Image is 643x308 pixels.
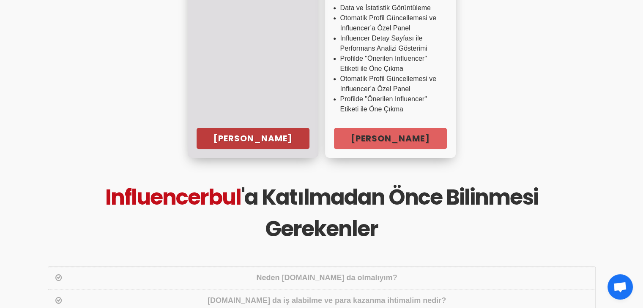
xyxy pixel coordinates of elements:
[64,272,590,284] div: Neden [DOMAIN_NAME] da olmalıyım?
[340,54,441,74] li: Profilde "Önerilen Influencer" Etiketi ile Öne Çıkma
[340,74,441,94] li: Otomatik Profil Güncellemesi ve Influencer’a Özel Panel
[340,33,441,54] li: Influencer Detay Sayfası ile Performans Analizi Gösterimi
[53,181,591,245] h1: 'a Katılmadan Önce Bilinmesi Gerekenler
[197,128,309,149] a: [PERSON_NAME]
[340,94,441,114] li: Profilde "Önerilen Influencer" Etiketi ile Öne Çıkma
[334,128,447,149] a: [PERSON_NAME]
[340,3,441,13] li: Data ve İstatistik Görüntüleme
[105,182,241,212] span: Influencerbul
[340,13,441,33] li: Otomatik Profil Güncellemesi ve Influencer’a Özel Panel
[607,274,633,300] div: Açık sohbet
[64,295,590,307] div: [DOMAIN_NAME] da iş alabilme ve para kazanma ihtimalim nedir?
